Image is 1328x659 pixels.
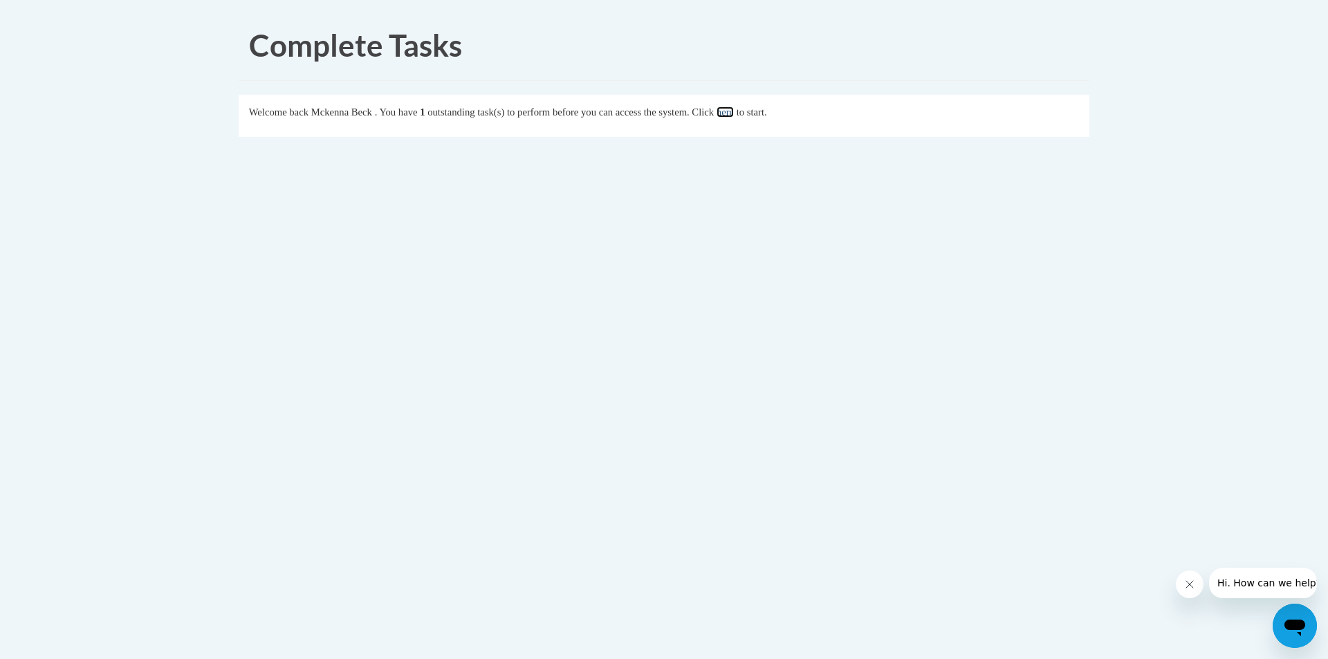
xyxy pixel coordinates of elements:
span: . You have [375,106,418,118]
iframe: Button to launch messaging window [1273,604,1317,648]
span: to start. [737,106,767,118]
span: Welcome back [249,106,308,118]
span: Mckenna Beck [311,106,372,118]
span: Complete Tasks [249,27,462,63]
span: 1 [420,106,425,118]
iframe: Message from company [1209,568,1317,598]
iframe: Close message [1176,570,1203,598]
span: Hi. How can we help? [8,10,112,21]
span: outstanding task(s) to perform before you can access the system. Click [427,106,714,118]
a: here [717,106,734,118]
